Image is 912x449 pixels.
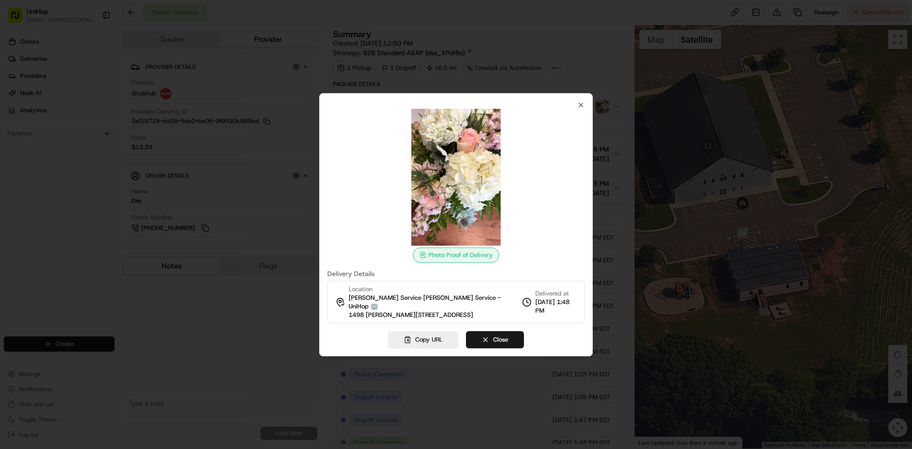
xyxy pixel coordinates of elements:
img: photo_proof_of_delivery image [388,109,524,246]
a: 💻API Documentation [76,134,156,151]
img: Nash [9,10,28,29]
span: Knowledge Base [19,138,73,147]
div: Photo Proof of Delivery [413,248,499,263]
div: We're available if you need us! [32,100,120,108]
button: Copy URL [388,331,458,348]
a: Powered byPylon [67,161,115,168]
div: 💻 [80,139,88,146]
div: 📗 [9,139,17,146]
span: Delivered at [535,289,577,298]
span: [DATE] 1:48 PM [535,298,577,315]
img: 1736555255976-a54dd68f-1ca7-489b-9aae-adbdc363a1c4 [9,91,27,108]
span: 1498 [PERSON_NAME][STREET_ADDRESS] [349,311,473,319]
a: 📗Knowledge Base [6,134,76,151]
span: API Documentation [90,138,152,147]
button: Start new chat [161,94,173,105]
div: Start new chat [32,91,156,100]
input: Clear [25,61,157,71]
span: Location [349,285,372,294]
p: Welcome 👋 [9,38,173,53]
button: Close [466,331,524,348]
span: Pylon [95,161,115,168]
span: [PERSON_NAME] Service [PERSON_NAME] Service - UniHop 🏢 [349,294,520,311]
label: Delivery Details [327,270,585,277]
